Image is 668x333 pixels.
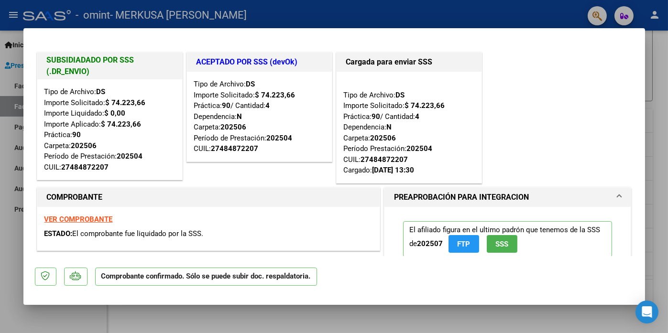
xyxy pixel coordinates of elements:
[384,188,631,207] mat-expansion-panel-header: PREAPROBACIÓN PARA INTEGRACION
[44,229,73,238] span: ESTADO:
[371,134,396,142] strong: 202506
[197,56,322,68] h1: ACEPTADO POR SSS (devOk)
[416,112,420,121] strong: 4
[346,56,472,68] h1: Cargada para enviar SSS
[47,54,173,77] h1: SUBSIDIADADO POR SSS (.DR_ENVIO)
[106,98,146,107] strong: $ 74.223,66
[71,141,97,150] strong: 202506
[405,101,445,110] strong: $ 74.223,66
[44,86,175,172] div: Tipo de Archivo: Importe Solicitado: Importe Liquidado: Importe Aplicado: Práctica: Carpeta: Perí...
[246,80,255,88] strong: DS
[372,166,415,174] strong: [DATE] 13:30
[101,120,142,129] strong: $ 74.223,66
[403,221,613,257] p: El afiliado figura en el ultimo padrón que tenemos de la SSS de
[255,91,296,99] strong: $ 74.223,66
[222,101,231,110] strong: 90
[62,162,109,173] div: 27484872207
[344,79,474,176] div: Tipo de Archivo: Importe Solicitado: Práctica: / Cantidad: Dependencia: Carpeta: Período Prestaci...
[211,143,259,154] div: 27484872207
[105,109,126,118] strong: $ 0,00
[44,215,113,224] a: VER COMPROBANTE
[73,130,81,139] strong: 90
[266,101,270,110] strong: 4
[73,229,204,238] span: El comprobante fue liquidado por la SSS.
[372,112,381,121] strong: 90
[495,240,508,248] span: SSS
[237,112,242,121] strong: N
[117,152,143,161] strong: 202504
[457,240,470,248] span: FTP
[95,268,317,286] p: Comprobante confirmado. Sólo se puede subir doc. respaldatoria.
[396,91,405,99] strong: DS
[194,79,325,154] div: Tipo de Archivo: Importe Solicitado: Práctica: / Cantidad: Dependencia: Carpeta: Período de Prest...
[361,154,408,165] div: 27484872207
[635,301,658,323] div: Open Intercom Messenger
[407,144,433,153] strong: 202504
[417,239,443,248] strong: 202507
[394,192,529,203] h1: PREAPROBACIÓN PARA INTEGRACION
[449,235,479,253] button: FTP
[47,193,103,202] strong: COMPROBANTE
[267,134,293,142] strong: 202504
[97,87,106,96] strong: DS
[387,123,392,131] strong: N
[487,235,517,253] button: SSS
[221,123,247,131] strong: 202506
